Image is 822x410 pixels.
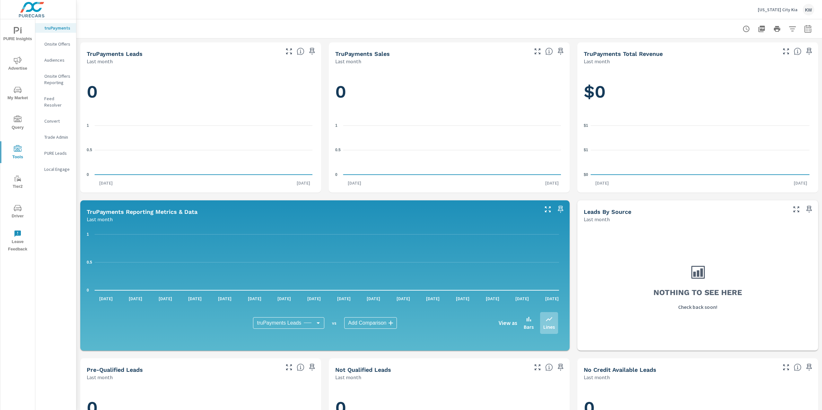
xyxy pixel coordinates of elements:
text: 0.5 [87,260,92,265]
p: [DATE] [362,295,385,302]
p: Last month [87,57,113,65]
p: [DATE] [343,180,366,186]
p: [DATE] [243,295,266,302]
span: Save this to your personalized report [555,362,566,372]
h5: truPayments Total Revenue [584,50,663,57]
div: Feed Resolver [35,94,76,110]
span: A basic review has been done and approved the credit worthiness of the lead by the configured cre... [297,363,304,371]
text: 1 [335,123,337,128]
div: Convert [35,116,76,126]
span: PURE Insights [2,27,33,43]
button: Make Fullscreen [532,46,543,57]
span: Save this to your personalized report [307,46,317,57]
h5: Pre-Qualified Leads [87,366,143,373]
text: 0.5 [335,148,341,152]
p: [US_STATE] City Kia [758,7,798,13]
p: Bars [524,323,534,331]
p: Last month [335,373,361,381]
button: Make Fullscreen [284,362,294,372]
p: Audiences [44,57,71,63]
p: PURE Leads [44,150,71,156]
p: [DATE] [789,180,812,186]
p: Convert [44,118,71,124]
div: Trade Admin [35,132,76,142]
text: 0 [87,172,89,177]
p: Last month [584,57,610,65]
p: Last month [584,373,610,381]
p: [DATE] [481,295,504,302]
div: Onsite Offers Reporting [35,71,76,87]
p: Local Engage [44,166,71,172]
div: Local Engage [35,164,76,174]
span: A lead that has been submitted but has not gone through the credit application process. [794,363,801,371]
text: 1 [87,232,89,237]
span: My Market [2,86,33,102]
p: [DATE] [95,295,117,302]
p: vs [324,320,344,326]
p: [DATE] [184,295,206,302]
p: Trade Admin [44,134,71,140]
p: Last month [335,57,361,65]
h3: Nothing to see here [653,287,742,298]
p: [DATE] [303,295,325,302]
p: [DATE] [392,295,415,302]
button: Make Fullscreen [781,362,791,372]
p: [DATE] [541,180,563,186]
span: truPayments Leads [257,320,301,326]
h6: View as [499,320,517,326]
h5: truPayments Reporting Metrics & Data [87,208,197,215]
p: [DATE] [591,180,613,186]
button: Select Date Range [801,22,814,35]
h5: Not Qualified Leads [335,366,391,373]
h5: truPayments Sales [335,50,390,57]
button: Make Fullscreen [532,362,543,372]
p: truPayments [44,25,71,31]
div: Add Comparison [344,317,397,329]
h5: truPayments Leads [87,50,143,57]
span: Tier2 [2,175,33,190]
p: Lines [543,323,555,331]
p: Last month [87,373,113,381]
text: 0 [87,288,89,292]
span: A basic review has been done and has not approved the credit worthiness of the lead by the config... [545,363,553,371]
p: [DATE] [511,295,533,302]
p: Feed Resolver [44,95,71,108]
text: 0.5 [87,148,92,152]
p: [DATE] [95,180,117,186]
div: truPayments [35,23,76,33]
button: Print Report [771,22,783,35]
span: The number of truPayments leads. [297,48,304,55]
p: [DATE] [154,295,177,302]
span: Save this to your personalized report [307,362,317,372]
p: [DATE] [422,295,444,302]
span: Save this to your personalized report [555,46,566,57]
span: Query [2,116,33,131]
button: Make Fullscreen [543,204,553,214]
div: Audiences [35,55,76,65]
span: Total revenue from sales matched to a truPayments lead. [Source: This data is sourced from the de... [794,48,801,55]
h5: Leads By Source [584,208,631,215]
h5: No Credit Available Leads [584,366,656,373]
div: PURE Leads [35,148,76,158]
p: [DATE] [451,295,474,302]
button: Make Fullscreen [791,204,801,214]
span: Save this to your personalized report [804,362,814,372]
text: 1 [87,123,89,128]
div: truPayments Leads [253,317,324,329]
span: Save this to your personalized report [804,46,814,57]
div: Onsite Offers [35,39,76,49]
span: Save this to your personalized report [555,204,566,214]
span: Add Comparison [348,320,386,326]
span: Driver [2,204,33,220]
p: [DATE] [333,295,355,302]
button: Make Fullscreen [781,46,791,57]
p: Onsite Offers Reporting [44,73,71,86]
text: $1 [584,123,588,128]
span: Leave Feedback [2,230,33,253]
p: Last month [584,215,610,223]
div: nav menu [0,19,35,256]
button: "Export Report to PDF" [755,22,768,35]
h1: 0 [87,81,315,103]
p: Check back soon! [678,303,717,311]
span: Tools [2,145,33,161]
